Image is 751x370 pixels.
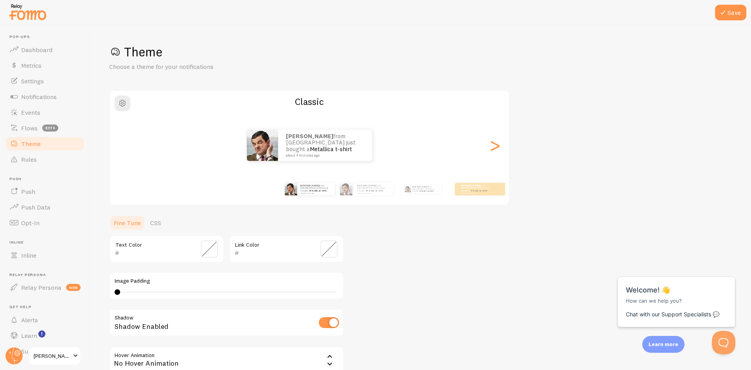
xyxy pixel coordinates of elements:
a: Support [5,343,85,359]
strong: [PERSON_NAME] [286,132,333,140]
a: Settings [5,73,85,89]
strong: [PERSON_NAME] [461,184,480,187]
p: from [GEOGRAPHIC_DATA] just bought a [286,133,364,157]
small: about 4 minutes ago [357,192,389,194]
a: Metrics [5,58,85,73]
a: Push [5,184,85,199]
a: Opt-In [5,215,85,231]
h1: Theme [109,44,732,60]
span: Relay Persona [9,273,85,278]
a: Metallica t-shirt [420,190,433,192]
iframe: Help Scout Beacon - Open [712,331,735,354]
span: Notifications [21,93,57,101]
span: new [66,284,81,291]
p: from [GEOGRAPHIC_DATA] just bought a [412,185,438,193]
a: Inline [5,247,85,263]
p: from [GEOGRAPHIC_DATA] just bought a [357,184,390,194]
a: Learn [5,328,85,343]
span: Dashboard [21,46,52,54]
span: Opt-In [21,219,40,227]
a: Dashboard [5,42,85,58]
span: Metrics [21,61,41,69]
a: Events [5,105,85,120]
small: about 4 minutes ago [300,192,331,194]
span: Theme [21,140,41,148]
h2: Classic [110,96,509,108]
div: Shadow Enabled [109,309,344,338]
span: Get Help [9,305,85,310]
img: Fomo [285,183,297,195]
span: Flows [21,124,38,132]
a: Metallica t-shirt [367,189,383,192]
strong: [PERSON_NAME] [300,184,319,187]
span: Learn [21,332,37,339]
div: Learn more [642,336,685,353]
label: Image Padding [115,278,338,285]
strong: [PERSON_NAME] [357,184,376,187]
a: Relay Persona new [5,280,85,295]
span: Events [21,108,40,116]
a: [PERSON_NAME] [28,347,81,365]
div: Next slide [490,117,499,173]
strong: [PERSON_NAME] [412,186,428,188]
span: Push Data [21,203,50,211]
svg: <p>Watch New Feature Tutorials!</p> [38,330,45,338]
p: from [GEOGRAPHIC_DATA] just bought a [461,184,492,194]
span: Settings [21,77,44,85]
a: Metallica t-shirt [310,189,327,192]
a: Fine Tune [109,215,146,231]
span: Push [9,177,85,182]
a: Alerts [5,312,85,328]
img: Fomo [247,130,278,161]
iframe: Help Scout Beacon - Messages and Notifications [614,257,740,331]
a: Push Data [5,199,85,215]
span: Inline [9,240,85,245]
p: from [GEOGRAPHIC_DATA] just bought a [300,184,332,194]
span: Relay Persona [21,283,61,291]
img: Fomo [404,186,411,192]
a: Flows beta [5,120,85,136]
a: CSS [146,215,166,231]
a: Theme [5,136,85,152]
p: Choose a theme for your notifications [109,62,297,71]
span: Pop-ups [9,34,85,40]
span: Rules [21,155,37,163]
span: beta [42,125,58,132]
a: Metallica t-shirt [310,145,352,153]
span: Push [21,188,35,195]
span: [PERSON_NAME] [34,351,71,361]
img: Fomo [340,183,352,195]
small: about 4 minutes ago [286,153,362,157]
span: Inline [21,251,36,259]
span: Alerts [21,316,38,324]
small: about 4 minutes ago [461,192,492,194]
p: Learn more [649,341,678,348]
a: Notifications [5,89,85,105]
img: fomo-relay-logo-orange.svg [8,2,47,22]
a: Rules [5,152,85,167]
a: Metallica t-shirt [471,189,487,192]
